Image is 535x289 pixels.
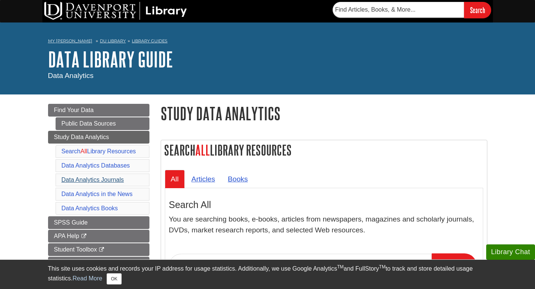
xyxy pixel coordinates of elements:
[169,199,479,210] h3: Search All
[48,104,149,279] div: Guide Page Menu
[132,38,167,43] a: Library Guides
[48,104,149,117] a: Find Your Data
[333,2,491,18] form: Searches DU Library's articles, books, and more
[54,219,88,226] span: SPSS Guide
[62,177,124,183] a: Data Analytics Journals
[54,107,94,113] span: Find Your Data
[54,134,109,140] span: Study Data Analytics
[48,38,92,44] a: My [PERSON_NAME]
[195,142,210,158] span: All
[80,148,87,154] span: All
[48,230,149,243] a: APA Help
[81,234,87,239] i: This link opens in a new window
[48,264,487,285] div: This site uses cookies and records your IP address for usage statistics. Additionally, we use Goo...
[169,214,479,236] p: You are searching books, e-books, articles from newspapers, magazines and scholarly journals, DVD...
[44,2,187,20] img: DU Library
[56,117,149,130] a: Public Data Sources
[48,36,487,48] nav: breadcrumb
[185,170,221,188] a: Articles
[432,253,477,278] input: Search
[100,38,126,43] a: DU Library
[169,254,432,278] input: Find Articles, Books, & More...
[48,48,173,71] a: DATA Library Guide
[464,2,491,18] input: Search
[62,162,130,169] a: Data Analytics Databases
[98,247,105,252] i: This link opens in a new window
[48,131,149,144] a: Study Data Analytics
[107,273,121,285] button: Close
[379,264,386,270] sup: TM
[54,246,97,253] span: Student Toolbox
[62,205,118,211] a: Data Analytics Books
[337,264,344,270] sup: TM
[54,233,79,239] span: APA Help
[165,170,185,188] a: All
[222,170,254,188] a: Books
[48,72,94,79] span: Data Analytics
[48,216,149,229] a: SPSS Guide
[72,275,102,282] a: Read More
[333,2,464,18] input: Find Articles, Books, & More...
[48,257,149,279] a: Get Help From [PERSON_NAME]
[161,104,487,123] h1: Study Data Analytics
[48,243,149,256] a: Student Toolbox
[62,148,136,154] a: SearchAllLibrary Resources
[62,191,133,197] a: Data Analytics in the News
[161,140,487,160] h2: Search Library Resources
[486,244,535,260] button: Library Chat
